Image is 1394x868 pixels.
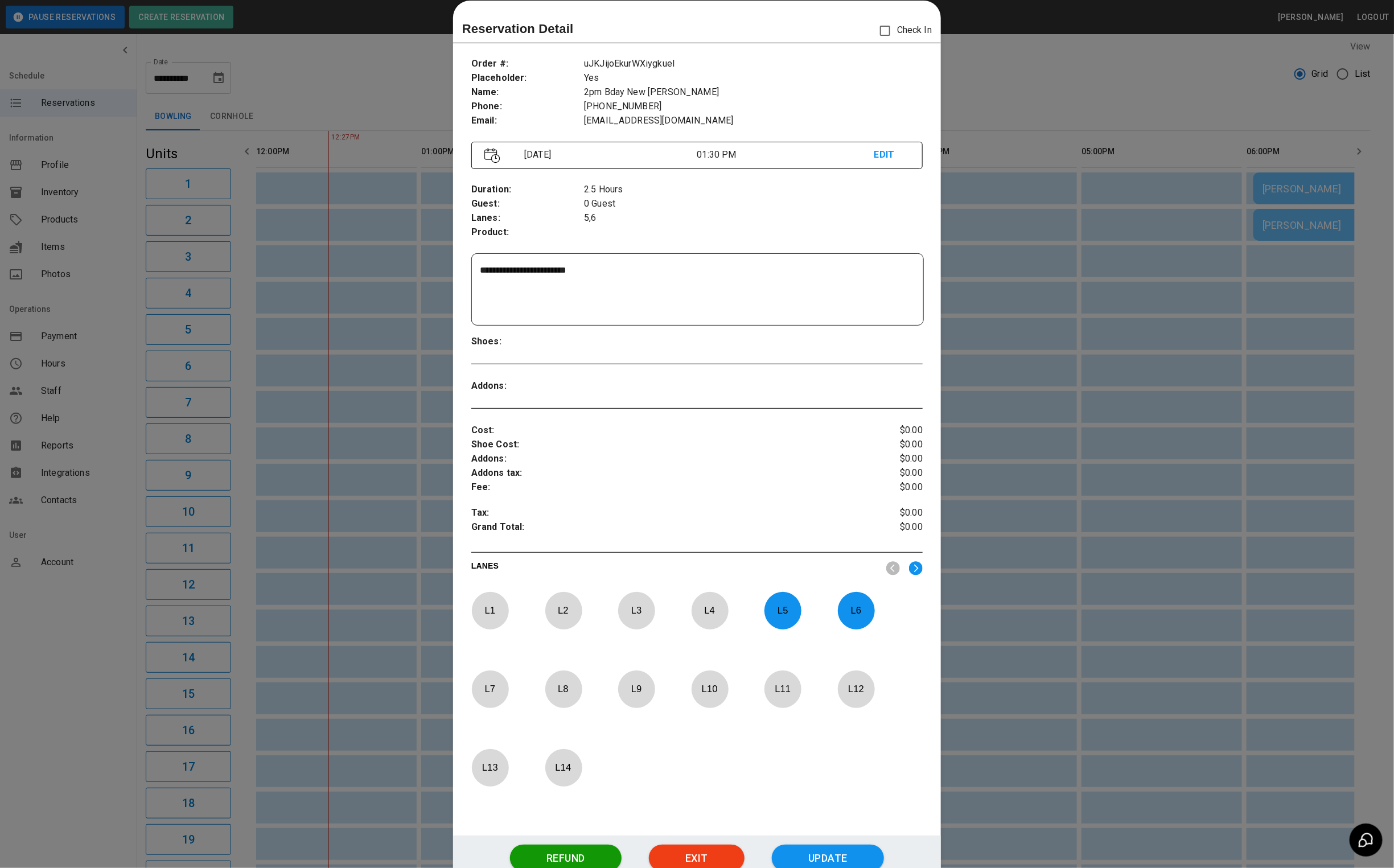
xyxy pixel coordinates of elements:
[848,506,923,520] p: $0.00
[848,452,923,466] p: $0.00
[484,148,500,163] img: Vector
[471,466,848,480] p: Addons tax :
[471,85,584,100] p: Name :
[545,676,582,702] p: L 8
[909,561,923,575] img: right.svg
[584,57,923,71] p: uJKJijoEkurWXiygkueI
[471,71,584,85] p: Placeholder :
[545,754,582,781] p: L 14
[471,676,509,702] p: L 7
[471,114,584,128] p: Email :
[471,438,848,452] p: Shoe Cost :
[584,211,923,225] p: 5,6
[584,100,923,114] p: [PHONE_NUMBER]
[691,676,729,702] p: L 10
[764,597,801,624] p: L 5
[764,676,801,702] p: L 11
[618,676,655,702] p: L 9
[584,114,923,128] p: [EMAIL_ADDRESS][DOMAIN_NAME]
[874,148,910,162] p: EDIT
[848,438,923,452] p: $0.00
[471,225,584,240] p: Product :
[471,57,584,71] p: Order # :
[471,379,584,393] p: Addons :
[471,452,848,466] p: Addons :
[462,19,574,38] p: Reservation Detail
[691,597,729,624] p: L 4
[471,100,584,114] p: Phone :
[471,423,848,438] p: Cost :
[520,148,697,162] p: [DATE]
[545,597,582,624] p: L 2
[471,754,509,781] p: L 13
[471,520,848,537] p: Grand Total :
[471,183,584,197] p: Duration :
[837,597,875,624] p: L 6
[471,560,877,576] p: LANES
[471,480,848,495] p: Fee :
[848,466,923,480] p: $0.00
[471,597,509,624] p: L 1
[584,85,923,100] p: 2pm Bday New [PERSON_NAME]
[848,423,923,438] p: $0.00
[873,19,932,43] p: Check In
[848,520,923,537] p: $0.00
[471,506,848,520] p: Tax :
[584,183,923,197] p: 2.5 Hours
[618,597,655,624] p: L 3
[697,148,874,162] p: 01:30 PM
[584,197,923,211] p: 0 Guest
[471,211,584,225] p: Lanes :
[837,676,875,702] p: L 12
[471,197,584,211] p: Guest :
[471,335,584,349] p: Shoes :
[848,480,923,495] p: $0.00
[584,71,923,85] p: Yes
[886,561,900,575] img: nav_left.svg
